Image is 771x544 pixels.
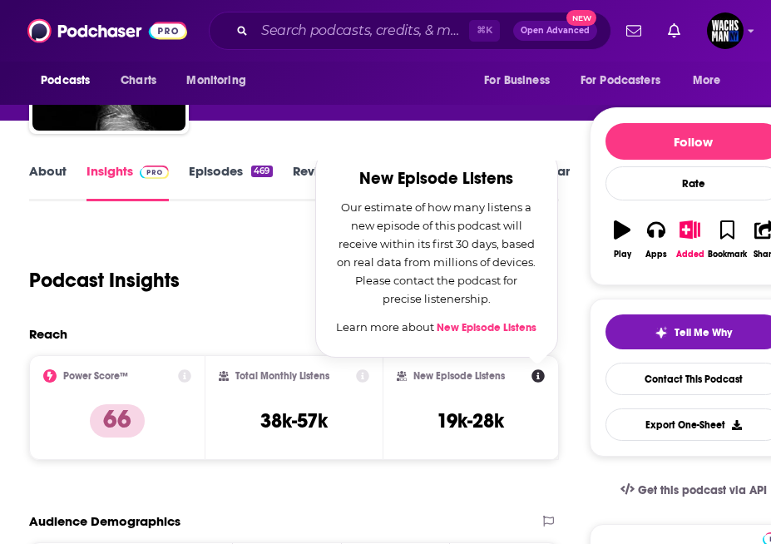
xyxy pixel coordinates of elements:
[186,69,245,92] span: Monitoring
[260,408,328,433] h3: 38k-57k
[336,170,537,188] h2: New Episode Listens
[63,370,128,382] h2: Power Score™
[645,250,667,260] div: Apps
[620,17,648,45] a: Show notifications dropdown
[86,163,169,201] a: InsightsPodchaser Pro
[29,268,180,293] h1: Podcast Insights
[693,69,721,92] span: More
[681,65,742,96] button: open menu
[513,21,597,41] button: Open AdvancedNew
[675,326,732,339] span: Tell Me Why
[413,370,505,382] h2: New Episode Listens
[673,210,707,270] button: Added
[29,65,111,96] button: open menu
[336,198,537,308] p: Our estimate of how many listens a new episode of this podcast will receive within its first 30 d...
[235,370,329,382] h2: Total Monthly Listens
[336,318,537,337] p: Learn more about
[121,69,156,92] span: Charts
[676,250,704,260] div: Added
[655,326,668,339] img: tell me why sparkle
[189,163,272,201] a: Episodes469
[41,69,90,92] span: Podcasts
[472,65,571,96] button: open menu
[90,404,145,438] p: 66
[614,250,631,260] div: Play
[521,27,590,35] span: Open Advanced
[566,10,596,26] span: New
[707,210,748,270] button: Bookmark
[469,20,500,42] span: ⌘ K
[707,12,744,49] span: Logged in as WachsmanNY
[581,69,660,92] span: For Podcasters
[251,166,272,177] div: 469
[661,17,687,45] a: Show notifications dropdown
[437,321,536,334] a: New Episode Listens
[29,513,180,529] h2: Audience Demographics
[605,210,640,270] button: Play
[110,65,166,96] a: Charts
[29,163,67,201] a: About
[708,250,747,260] div: Bookmark
[529,163,570,201] a: Similar
[255,17,469,44] input: Search podcasts, credits, & more...
[29,326,67,342] h2: Reach
[638,483,767,497] span: Get this podcast via API
[437,408,504,433] h3: 19k-28k
[27,15,187,47] img: Podchaser - Follow, Share and Rate Podcasts
[707,12,744,49] img: User Profile
[140,166,169,179] img: Podchaser Pro
[484,69,550,92] span: For Business
[707,12,744,49] button: Show profile menu
[209,12,611,50] div: Search podcasts, credits, & more...
[639,210,673,270] button: Apps
[570,65,685,96] button: open menu
[175,65,267,96] button: open menu
[293,163,359,201] a: Reviews3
